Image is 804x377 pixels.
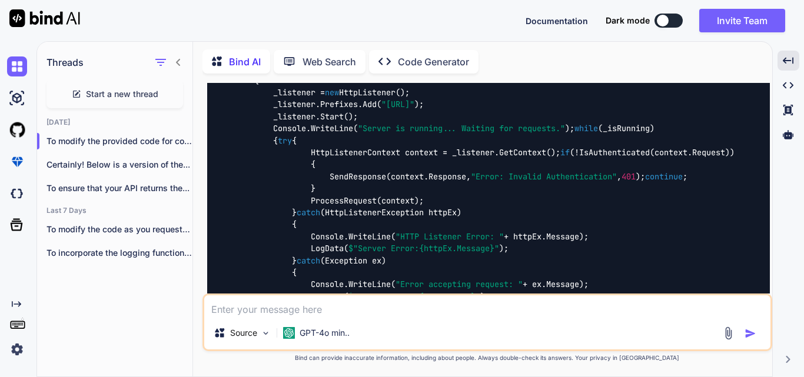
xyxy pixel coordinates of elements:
button: Invite Team [699,9,785,32]
h1: Threads [46,55,84,69]
span: new [325,87,339,98]
h2: Last 7 Days [37,206,192,215]
span: "[URL]" [381,99,414,110]
button: Documentation [526,15,588,27]
p: To ensure that your API returns the... [46,182,192,194]
span: continue [645,171,683,182]
span: 401 [622,171,636,182]
img: icon [745,328,756,339]
span: "Server is running... Waiting for requests." [358,124,565,134]
span: catch [297,207,320,218]
span: $"Server Error: " [348,291,480,302]
img: Pick Models [261,328,271,338]
img: chat [7,56,27,76]
img: ai-studio [7,88,27,108]
span: catch [297,255,320,266]
img: attachment [722,326,735,340]
span: try [278,135,292,146]
p: Source [230,327,257,339]
img: darkCloudIdeIcon [7,184,27,203]
span: {httpEx.Message} [419,243,494,254]
span: if [560,147,570,158]
h2: [DATE] [37,118,192,127]
p: Bind can provide inaccurate information, including about people. Always double-check its answers.... [202,353,772,362]
p: Web Search [303,55,356,69]
p: To modify the code as you requested,... [46,223,192,235]
p: To modify the provided code for compatib... [46,135,192,147]
span: Documentation [526,16,588,26]
span: "HTTP Listener Error: " [396,231,504,242]
img: githubLight [7,120,27,140]
img: Bind AI [9,9,80,27]
span: {ex.Message} [419,291,476,302]
p: Code Generator [398,55,469,69]
img: settings [7,339,27,359]
span: while [574,124,598,134]
p: To incorporate the logging functionality into your... [46,247,192,259]
p: Certainly! Below is a version of the... [46,159,192,171]
p: GPT-4o min.. [300,327,350,339]
p: Bind AI [229,55,261,69]
span: Start a new thread [86,88,158,100]
span: Dark mode [606,15,650,26]
img: premium [7,152,27,172]
span: "Error: Invalid Authentication" [471,171,617,182]
span: "Error accepting request: " [396,279,523,290]
span: $"Server Error: " [348,243,499,254]
img: GPT-4o mini [283,327,295,339]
